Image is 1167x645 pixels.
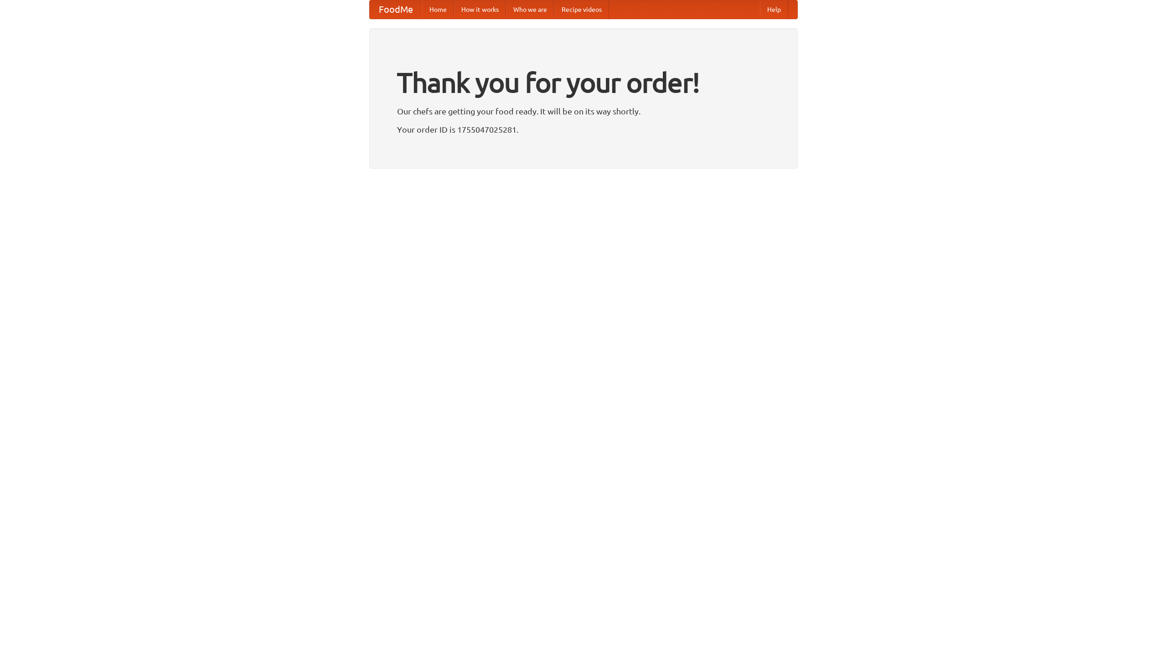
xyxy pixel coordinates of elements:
a: How it works [454,0,506,19]
a: Who we are [506,0,554,19]
p: Your order ID is 1755047025281. [397,123,770,136]
h1: Thank you for your order! [397,61,770,104]
a: FoodMe [370,0,422,19]
p: Our chefs are getting your food ready. It will be on its way shortly. [397,104,770,118]
a: Home [422,0,454,19]
a: Help [760,0,788,19]
a: Recipe videos [554,0,609,19]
